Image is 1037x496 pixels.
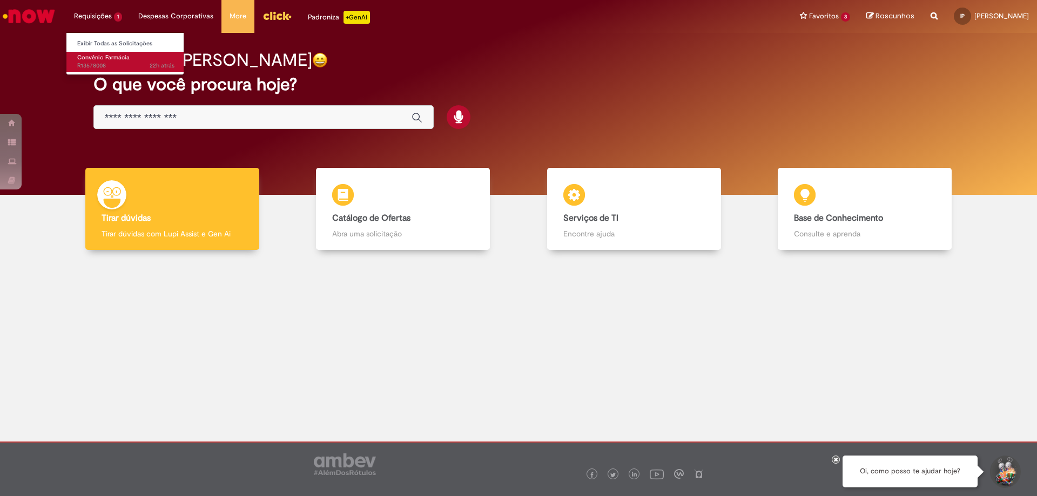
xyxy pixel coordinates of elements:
[93,75,944,94] h2: O que você procura hoje?
[150,62,174,70] span: 22h atrás
[694,469,704,479] img: logo_footer_naosei.png
[563,213,618,223] b: Serviços de TI
[589,472,595,478] img: logo_footer_facebook.png
[563,228,705,239] p: Encontre ajuda
[843,456,978,487] div: Oi, como posso te ajudar hoje?
[632,472,637,478] img: logo_footer_linkedin.png
[794,228,935,239] p: Consulte e aprenda
[314,453,376,475] img: logo_footer_ambev_rotulo_gray.png
[74,11,112,22] span: Requisições
[308,11,370,24] div: Padroniza
[230,11,246,22] span: More
[332,213,410,223] b: Catálogo de Ofertas
[750,168,981,250] a: Base de Conhecimento Consulte e aprenda
[77,62,174,70] span: R13578008
[1,5,57,27] img: ServiceNow
[650,467,664,481] img: logo_footer_youtube.png
[114,12,122,22] span: 1
[974,11,1029,21] span: [PERSON_NAME]
[312,52,328,68] img: happy-face.png
[66,52,185,72] a: Aberto R13578008 : Convênio Farmácia
[960,12,965,19] span: IP
[66,32,184,75] ul: Requisições
[332,228,474,239] p: Abra uma solicitação
[809,11,839,22] span: Favoritos
[866,11,914,22] a: Rascunhos
[344,11,370,24] p: +GenAi
[610,472,616,478] img: logo_footer_twitter.png
[93,51,312,70] h2: Boa tarde, [PERSON_NAME]
[876,11,914,21] span: Rascunhos
[518,168,750,250] a: Serviços de TI Encontre ajuda
[841,12,850,22] span: 3
[102,228,243,239] p: Tirar dúvidas com Lupi Assist e Gen Ai
[150,62,174,70] time: 29/09/2025 16:04:14
[77,53,130,62] span: Convênio Farmácia
[66,38,185,50] a: Exibir Todas as Solicitações
[674,469,684,479] img: logo_footer_workplace.png
[262,8,292,24] img: click_logo_yellow_360x200.png
[988,456,1021,488] button: Iniciar Conversa de Suporte
[138,11,213,22] span: Despesas Corporativas
[794,213,883,223] b: Base de Conhecimento
[288,168,519,250] a: Catálogo de Ofertas Abra uma solicitação
[102,213,151,223] b: Tirar dúvidas
[57,168,288,250] a: Tirar dúvidas Tirar dúvidas com Lupi Assist e Gen Ai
